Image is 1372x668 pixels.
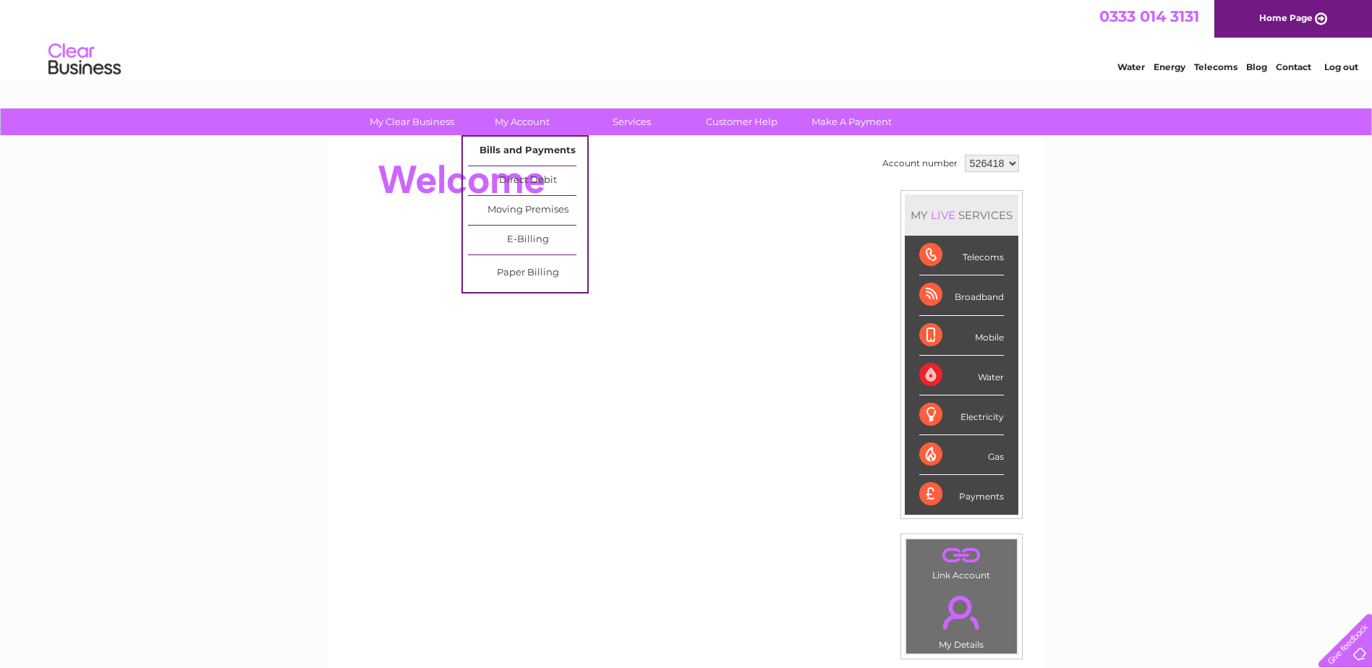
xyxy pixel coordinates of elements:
[468,196,587,225] a: Moving Premises
[1117,61,1145,72] a: Water
[352,108,472,135] a: My Clear Business
[462,108,581,135] a: My Account
[1246,61,1267,72] a: Blog
[468,259,587,288] a: Paper Billing
[572,108,691,135] a: Services
[48,38,122,82] img: logo.png
[919,356,1004,395] div: Water
[910,587,1013,638] a: .
[928,208,958,222] div: LIVE
[468,166,587,195] a: Direct Debit
[910,543,1013,568] a: .
[919,316,1004,356] div: Mobile
[468,137,587,166] a: Bills and Payments
[468,226,587,254] a: E-Billing
[1154,61,1185,72] a: Energy
[1194,61,1237,72] a: Telecoms
[345,8,1028,70] div: Clear Business is a trading name of Verastar Limited (registered in [GEOGRAPHIC_DATA] No. 3667643...
[919,236,1004,275] div: Telecoms
[879,151,961,176] td: Account number
[682,108,801,135] a: Customer Help
[919,275,1004,315] div: Broadband
[919,475,1004,514] div: Payments
[906,539,1018,584] td: Link Account
[905,194,1018,236] div: MY SERVICES
[919,395,1004,435] div: Electricity
[906,583,1018,654] td: My Details
[1324,61,1358,72] a: Log out
[792,108,911,135] a: Make A Payment
[1276,61,1311,72] a: Contact
[919,435,1004,475] div: Gas
[1099,7,1199,25] a: 0333 014 3131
